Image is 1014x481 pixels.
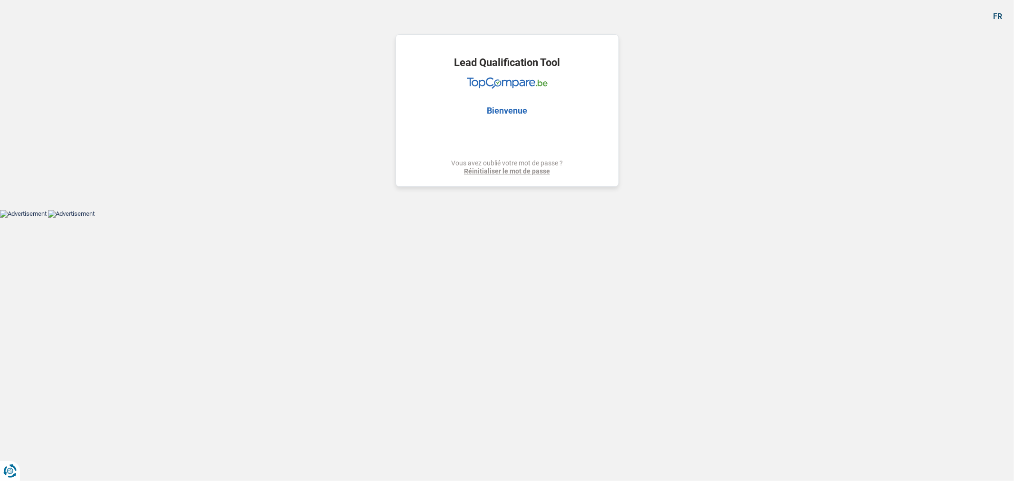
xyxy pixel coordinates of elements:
[454,58,560,68] h1: Lead Qualification Tool
[48,210,95,218] img: Advertisement
[467,77,548,89] img: TopCompare Logo
[451,167,563,175] a: Réinitialiser le mot de passe
[487,106,527,116] h2: Bienvenue
[451,159,563,175] div: Vous avez oublié votre mot de passe ?
[993,12,1002,21] div: fr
